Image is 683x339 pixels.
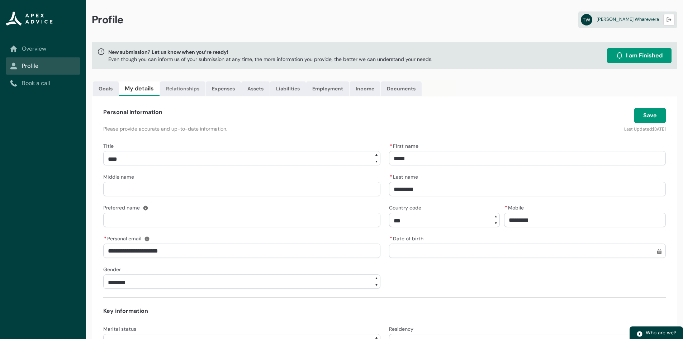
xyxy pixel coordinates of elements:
a: Assets [241,81,270,96]
a: Book a call [10,79,76,88]
label: Mobile [504,203,527,211]
img: alarm.svg [616,52,623,59]
span: Marital status [103,326,136,332]
lightning-formatted-date-time: [DATE] [653,126,666,132]
a: Expenses [206,81,241,96]
abbr: required [390,235,392,242]
a: Employment [306,81,349,96]
img: Apex Advice Group [6,11,53,26]
img: play.svg [636,331,643,337]
lightning-formatted-text: Last Updated: [624,126,653,132]
a: Profile [10,62,76,70]
a: Goals [93,81,119,96]
nav: Sub page [6,40,80,92]
abbr: required [390,143,392,149]
label: Date of birth [389,234,426,242]
a: Overview [10,44,76,53]
abbr: required [104,235,106,242]
span: Who are we? [646,329,676,336]
span: Title [103,143,114,149]
label: Personal email [103,234,144,242]
label: Middle name [103,172,137,180]
span: Gender [103,266,121,273]
span: Residency [389,326,413,332]
span: Profile [92,13,124,27]
a: Relationships [160,81,205,96]
label: First name [389,141,421,150]
a: My details [119,81,160,96]
button: Logout [663,14,675,25]
span: [PERSON_NAME] Wharewera [597,16,659,22]
h4: Key information [103,307,666,315]
label: Preferred name [103,203,143,211]
a: TW[PERSON_NAME] Wharewera [578,11,677,28]
span: I am Finished [626,51,663,60]
span: Country code [389,204,421,211]
h4: Personal information [103,108,162,117]
p: Even though you can inform us of your submission at any time, the more information you provide, t... [108,56,432,63]
label: Last name [389,172,421,180]
p: Please provide accurate and up-to-date information. [103,125,475,132]
span: New submission? Let us know when you’re ready! [108,48,432,56]
button: Save [634,108,666,123]
a: Income [350,81,380,96]
a: Liabilities [270,81,306,96]
button: I am Finished [607,48,672,63]
abbr: TW [581,14,592,25]
a: Documents [381,81,422,96]
abbr: required [390,174,392,180]
abbr: required [505,204,507,211]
